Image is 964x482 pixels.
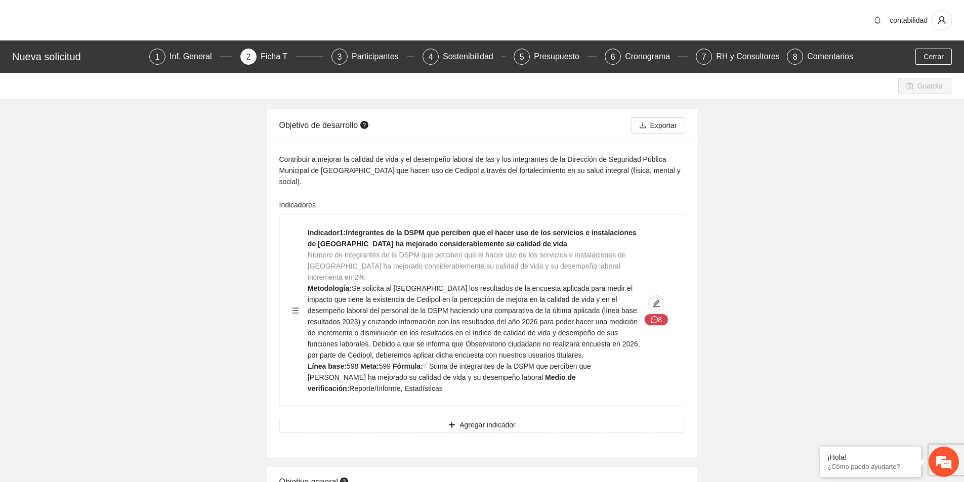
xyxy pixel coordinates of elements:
button: plusAgregar indicador [279,417,685,433]
div: Comentarios [807,49,853,65]
strong: Medio de verificación: [308,373,576,392]
span: 8 [793,53,798,61]
span: download [639,122,646,130]
span: Número de integrantes de la DSPM que perciben que el hacer uso de los servicios e instalaciones d... [308,251,626,281]
div: Inf. General [170,49,220,65]
span: 4 [429,53,433,61]
button: edit [648,295,664,312]
button: Cerrar [915,49,952,65]
div: Presupuesto [534,49,588,65]
div: 6Cronograma [605,49,688,65]
p: ¿Cómo puedo ayudarte? [827,463,913,470]
span: Objetivo de desarrollo [279,121,371,129]
span: 2 [246,53,251,61]
strong: Metodología: [308,284,352,292]
span: = Suma de integrantes de la DSPM que perciben que [PERSON_NAME] ha mejorado su calidad de vida y ... [308,362,591,381]
div: 1Inf. General [149,49,232,65]
button: user [932,10,952,30]
span: Se solicita al [GEOGRAPHIC_DATA] los resultados de la encuesta aplicada para medir el impacto que... [308,284,640,359]
button: message8 [644,314,668,326]
span: 1 [155,53,160,61]
span: question-circle [360,121,368,129]
span: bell [870,16,885,24]
label: Indicadores [279,199,316,210]
div: 3Participantes [331,49,414,65]
button: bell [869,12,886,28]
div: Ficha T [261,49,296,65]
span: Cerrar [924,51,944,62]
div: Participantes [352,49,407,65]
span: menu [292,307,299,314]
div: 5Presupuesto [514,49,597,65]
span: message [651,316,658,324]
div: Cronograma [625,49,678,65]
button: saveGuardar [898,78,951,94]
strong: Fórmula: [393,362,423,370]
span: 7 [702,53,706,61]
div: 7RH y Consultores [696,49,779,65]
strong: Indicador 1 : Integrantes de la DSPM que perciben que el hacer uso de los servicios e instalacion... [308,229,637,248]
span: Agregar indicador [459,419,516,430]
div: RH y Consultores [716,49,787,65]
span: user [932,16,951,25]
div: Nueva solicitud [12,49,143,65]
div: ¡Hola! [827,453,913,461]
span: 6 [611,53,615,61]
button: downloadExportar [631,117,685,134]
span: 598 [347,362,358,370]
span: Reporte/Informe, Estadísticas [349,384,442,392]
div: 4Sostenibilidad [423,49,506,65]
div: 2Ficha T [240,49,323,65]
span: edit [649,299,664,308]
span: 5 [520,53,524,61]
strong: Meta: [360,362,379,370]
strong: Línea base: [308,362,347,370]
span: 3 [338,53,342,61]
div: 8Comentarios [787,49,853,65]
div: Contribuir a mejorar la calidad de vida y el desempeño laboral de las y los integrantes de la Dir... [279,154,685,187]
span: 599 [379,362,391,370]
span: Exportar [650,120,677,131]
span: plus [448,421,455,429]
span: contabilidad [890,16,928,24]
div: Sostenibilidad [443,49,501,65]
